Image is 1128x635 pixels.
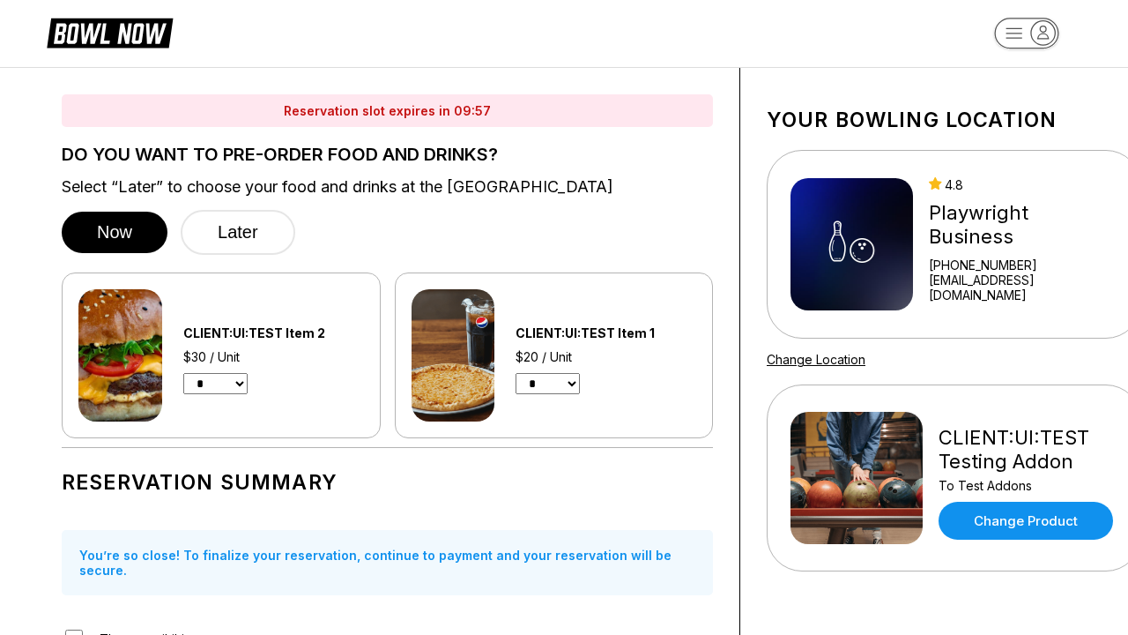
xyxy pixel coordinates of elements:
[929,258,1117,273] div: [PHONE_NUMBER]
[62,145,713,164] label: DO YOU WANT TO PRE-ORDER FOOD AND DRINKS?
[929,177,1117,192] div: 4.8
[62,177,713,197] label: Select “Later” to choose your food and drinks at the [GEOGRAPHIC_DATA]
[62,470,713,495] h1: Reservation Summary
[181,210,295,255] button: Later
[767,352,865,367] a: Change Location
[929,273,1117,303] a: [EMAIL_ADDRESS][DOMAIN_NAME]
[78,289,162,422] img: CLIENT:UI:TEST Item 2
[412,289,495,422] img: CLIENT:UI:TEST Item 1
[62,94,713,127] div: Reservation slot expires in 09:57
[62,530,713,595] div: You’re so close! To finalize your reservation, continue to payment and your reservation will be s...
[516,349,696,364] div: $20 / Unit
[62,212,167,253] button: Now
[183,349,364,364] div: $30 / Unit
[790,178,913,310] img: Playwright Business
[183,325,364,340] div: CLIENT:UI:TEST Item 2
[939,478,1117,493] div: To Test Addons
[939,502,1113,540] a: Change Product
[939,426,1117,474] div: CLIENT:UI:TEST Testing Addon
[929,201,1117,249] div: Playwright Business
[790,412,923,544] img: CLIENT:UI:TEST Testing Addon
[516,325,696,340] div: CLIENT:UI:TEST Item 1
